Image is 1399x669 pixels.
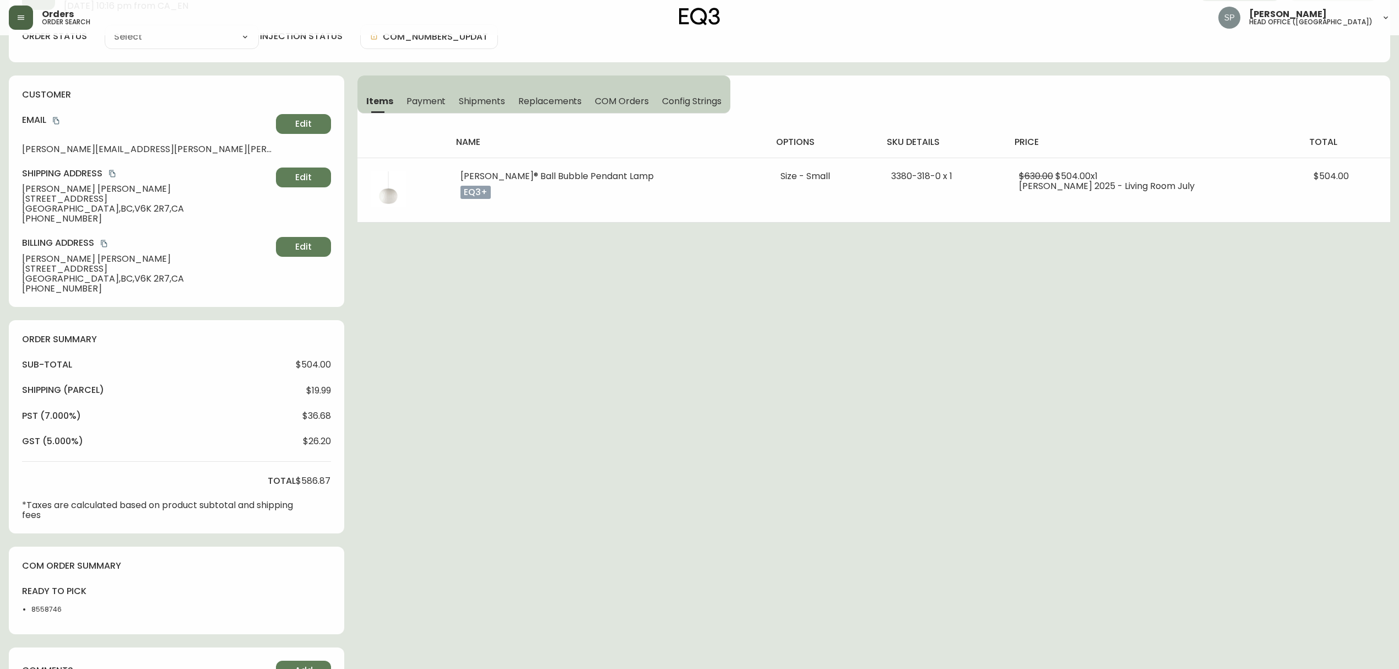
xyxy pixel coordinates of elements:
[22,204,272,214] span: [GEOGRAPHIC_DATA] , BC , V6K 2R7 , CA
[891,170,952,182] span: 3380-318-0 x 1
[595,95,649,107] span: COM Orders
[295,118,312,130] span: Edit
[22,194,272,204] span: [STREET_ADDRESS]
[42,10,74,19] span: Orders
[22,30,87,42] label: order status
[780,171,865,181] li: Size - Small
[51,115,62,126] button: copy
[22,384,104,396] h4: Shipping ( Parcel )
[1249,10,1327,19] span: [PERSON_NAME]
[366,95,393,107] span: Items
[22,500,296,520] p: *Taxes are calculated based on product subtotal and shipping fees
[22,237,272,249] h4: Billing Address
[302,411,331,421] span: $36.68
[276,114,331,134] button: Edit
[371,171,406,207] img: b7aa0912-20a6-4566-b270-182ed83c6afa.jpg
[1249,19,1373,25] h5: head office ([GEOGRAPHIC_DATA])
[276,237,331,257] button: Edit
[1015,136,1292,148] h4: price
[276,168,331,187] button: Edit
[22,333,331,346] h4: order summary
[295,241,312,253] span: Edit
[31,605,89,614] li: 8558746
[22,585,89,597] h4: ready to pick
[1019,170,1053,182] span: $630.00
[456,136,758,148] h4: name
[406,95,446,107] span: Payment
[22,168,272,180] h4: Shipping Address
[22,254,272,264] span: [PERSON_NAME] [PERSON_NAME]
[1019,180,1195,192] span: [PERSON_NAME] 2025 - Living Room July
[460,170,654,182] span: [PERSON_NAME]® Ball Bubble Pendant Lamp
[295,171,312,184] span: Edit
[22,214,272,224] span: [PHONE_NUMBER]
[1309,136,1381,148] h4: total
[22,435,83,447] h4: gst (5.000%)
[296,360,331,370] span: $504.00
[22,410,81,422] h4: pst (7.000%)
[22,284,272,294] span: [PHONE_NUMBER]
[887,136,997,148] h4: sku details
[306,386,331,396] span: $19.99
[460,186,491,199] p: eq3+
[22,114,272,126] h4: Email
[22,144,272,154] span: [PERSON_NAME][EMAIL_ADDRESS][PERSON_NAME][PERSON_NAME][DOMAIN_NAME]
[1218,7,1240,29] img: 0cb179e7bf3690758a1aaa5f0aafa0b4
[1314,170,1349,182] span: $504.00
[268,475,296,487] h4: total
[459,95,505,107] span: Shipments
[662,95,722,107] span: Config Strings
[42,19,90,25] h5: order search
[22,264,272,274] span: [STREET_ADDRESS]
[22,560,331,572] h4: com order summary
[776,136,869,148] h4: options
[260,30,343,42] h4: injection status
[22,89,331,101] h4: customer
[22,184,272,194] span: [PERSON_NAME] [PERSON_NAME]
[22,274,272,284] span: [GEOGRAPHIC_DATA] , BC , V6K 2R7 , CA
[22,359,72,371] h4: sub-total
[679,8,720,25] img: logo
[296,476,330,486] span: $586.87
[303,436,331,446] span: $26.20
[107,168,118,179] button: copy
[518,95,582,107] span: Replacements
[1055,170,1098,182] span: $504.00 x 1
[99,238,110,249] button: copy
